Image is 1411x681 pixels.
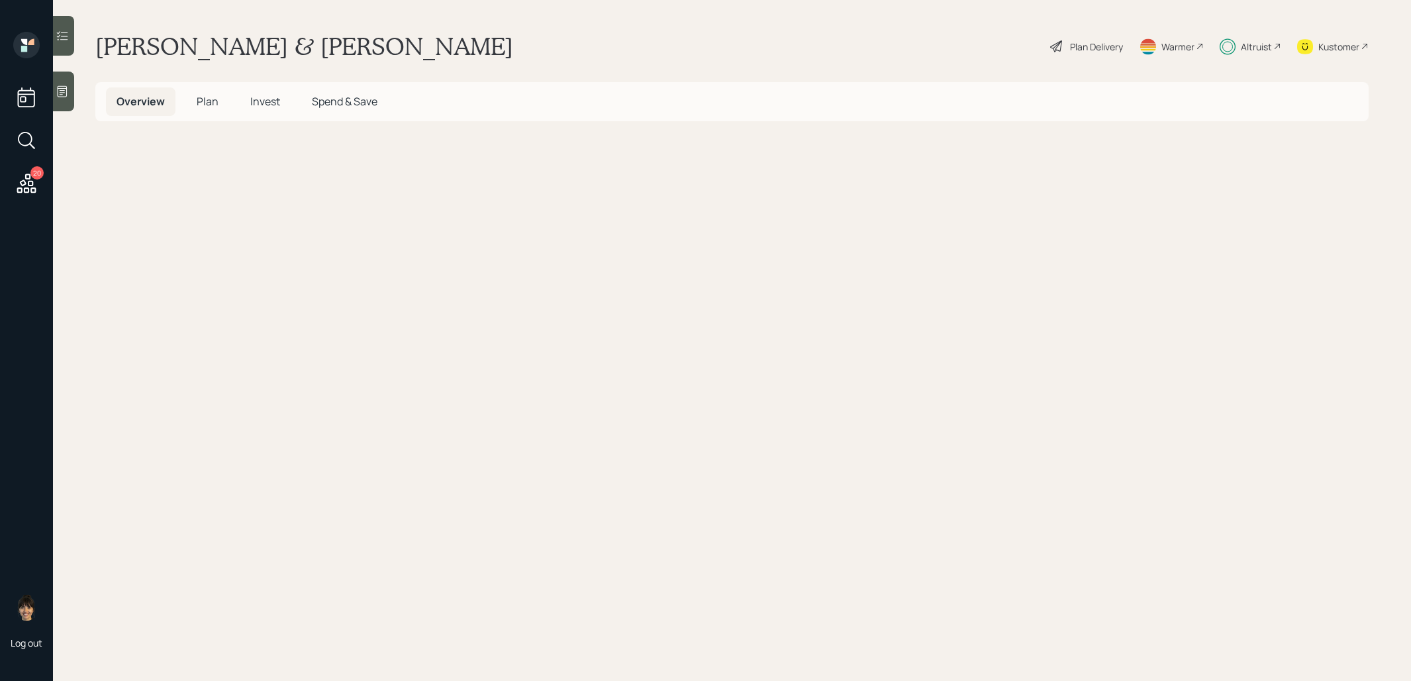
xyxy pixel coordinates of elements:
[1318,40,1359,54] div: Kustomer
[11,637,42,649] div: Log out
[197,94,219,109] span: Plan
[1161,40,1194,54] div: Warmer
[312,94,377,109] span: Spend & Save
[250,94,280,109] span: Invest
[117,94,165,109] span: Overview
[95,32,513,61] h1: [PERSON_NAME] & [PERSON_NAME]
[1070,40,1123,54] div: Plan Delivery
[1241,40,1272,54] div: Altruist
[13,594,40,621] img: treva-nostdahl-headshot.png
[30,166,44,180] div: 20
